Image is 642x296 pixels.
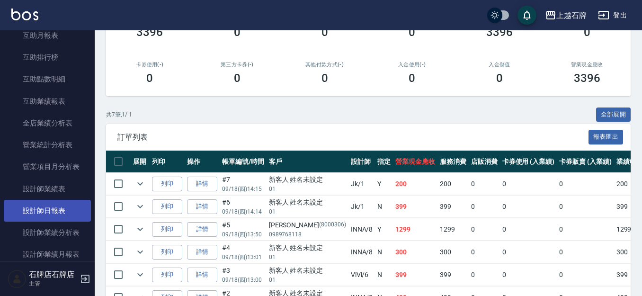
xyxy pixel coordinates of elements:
[269,207,346,216] p: 01
[393,218,437,241] td: 1299
[375,196,393,218] td: N
[220,151,267,173] th: 帳單編號/時間
[596,108,631,122] button: 全部展開
[574,72,600,85] h3: 3396
[4,134,91,156] a: 營業統計分析表
[187,222,217,237] a: 詳情
[136,26,163,39] h3: 3396
[152,245,182,260] button: 列印
[222,185,264,193] p: 09/18 (四) 14:15
[133,177,147,191] button: expand row
[220,241,267,263] td: #4
[393,264,437,286] td: 399
[594,7,631,24] button: 登出
[133,245,147,259] button: expand row
[269,276,346,284] p: 01
[187,199,217,214] a: 詳情
[469,264,500,286] td: 0
[133,222,147,236] button: expand row
[409,26,415,39] h3: 0
[205,62,270,68] h2: 第三方卡券(-)
[269,253,346,261] p: 01
[437,264,469,286] td: 399
[133,268,147,282] button: expand row
[222,230,264,239] p: 09/18 (四) 13:50
[152,222,182,237] button: 列印
[469,218,500,241] td: 0
[557,218,614,241] td: 0
[500,173,557,195] td: 0
[409,72,415,85] h3: 0
[220,218,267,241] td: #5
[393,173,437,195] td: 200
[269,230,346,239] p: 0989768118
[220,264,267,286] td: #3
[469,173,500,195] td: 0
[500,241,557,263] td: 0
[375,173,393,195] td: Y
[131,151,150,173] th: 展開
[557,196,614,218] td: 0
[133,199,147,214] button: expand row
[150,151,185,173] th: 列印
[437,151,469,173] th: 服務消費
[375,151,393,173] th: 指定
[269,243,346,253] div: 新客人 姓名未設定
[152,177,182,191] button: 列印
[187,268,217,282] a: 詳情
[29,270,77,279] h5: 石牌店石牌店
[234,26,241,39] h3: 0
[393,241,437,263] td: 300
[348,151,375,173] th: 設計師
[557,173,614,195] td: 0
[187,177,217,191] a: 詳情
[222,207,264,216] p: 09/18 (四) 14:14
[187,245,217,260] a: 詳情
[267,151,348,173] th: 客戶
[321,26,328,39] h3: 0
[556,9,587,21] div: 上越石牌
[380,62,445,68] h2: 入金使用(-)
[554,62,619,68] h2: 營業現金應收
[348,218,375,241] td: INNA /8
[4,156,91,178] a: 營業項目月分析表
[146,72,153,85] h3: 0
[269,220,346,230] div: [PERSON_NAME]
[469,151,500,173] th: 店販消費
[469,241,500,263] td: 0
[4,90,91,112] a: 互助業績報表
[4,25,91,46] a: 互助月報表
[557,151,614,173] th: 卡券販賣 (入業績)
[220,196,267,218] td: #6
[588,130,624,144] button: 報表匯出
[486,26,513,39] h3: 3396
[4,200,91,222] a: 設計師日報表
[269,266,346,276] div: 新客人 姓名未設定
[4,243,91,265] a: 設計師業績月報表
[588,132,624,141] a: 報表匯出
[234,72,241,85] h3: 0
[500,196,557,218] td: 0
[437,218,469,241] td: 1299
[8,269,27,288] img: Person
[348,264,375,286] td: ViVi /6
[557,264,614,286] td: 0
[500,218,557,241] td: 0
[584,26,590,39] h3: 0
[393,196,437,218] td: 399
[269,185,346,193] p: 01
[348,241,375,263] td: INNA /8
[4,46,91,68] a: 互助排行榜
[348,173,375,195] td: Jk /1
[467,62,532,68] h2: 入金儲值
[500,151,557,173] th: 卡券使用 (入業績)
[496,72,503,85] h3: 0
[4,222,91,243] a: 設計師業績分析表
[117,62,182,68] h2: 卡券使用(-)
[348,196,375,218] td: Jk /1
[319,220,346,230] p: (8000306)
[152,199,182,214] button: 列印
[321,72,328,85] h3: 0
[469,196,500,218] td: 0
[437,173,469,195] td: 200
